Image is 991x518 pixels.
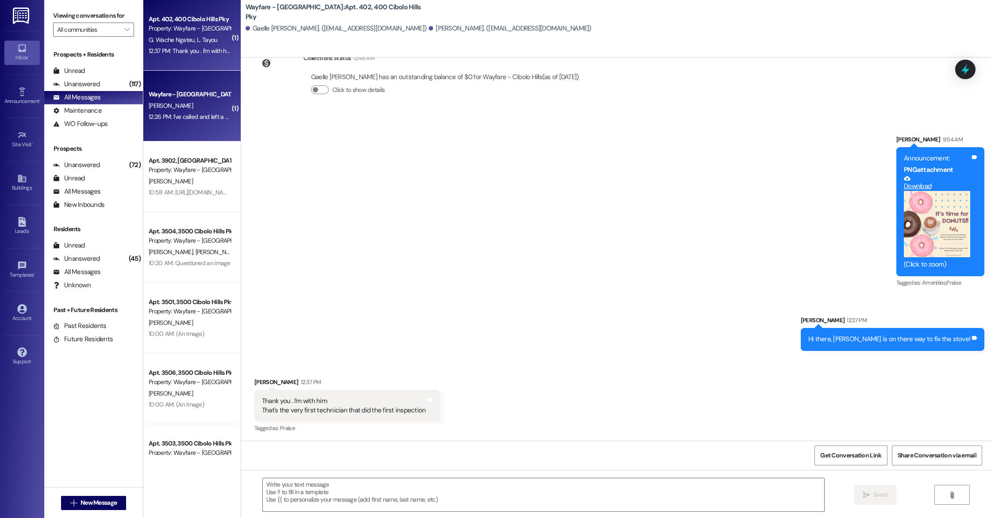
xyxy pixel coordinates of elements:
[949,491,955,499] i: 
[149,448,230,457] div: Property: Wayfare - [GEOGRAPHIC_DATA]
[904,260,970,269] div: (Click to zoom)
[149,330,204,338] div: 10:00 AM: (An Image)
[57,23,120,37] input: All communities
[149,439,230,448] div: Apt. 3503, 3500 Cibolo Hills Pky
[149,15,230,24] div: Apt. 402, 400 Cibolo Hills Pky
[898,451,976,460] span: Share Conversation via email
[195,248,239,256] span: [PERSON_NAME]
[4,301,40,325] a: Account
[149,177,193,185] span: [PERSON_NAME]
[854,485,897,505] button: Send
[61,496,127,510] button: New Message
[149,24,230,33] div: Property: Wayfare - [GEOGRAPHIC_DATA]
[53,160,100,170] div: Unanswered
[13,8,31,24] img: ResiDesk Logo
[808,335,970,344] div: Hi there, [PERSON_NAME] is on there way to fix the stove!
[892,446,982,465] button: Share Conversation via email
[53,241,85,250] div: Unread
[863,491,870,499] i: 
[53,254,100,263] div: Unanswered
[149,188,233,196] div: 10:58 AM: [URL][DOMAIN_NAME]
[197,36,217,44] span: L. Tayou
[39,97,41,103] span: •
[53,187,100,196] div: All Messages
[53,267,100,277] div: All Messages
[254,377,440,390] div: [PERSON_NAME]
[53,174,85,183] div: Unread
[332,85,384,95] label: Click to show details
[53,93,100,102] div: All Messages
[53,281,91,290] div: Unknown
[254,422,440,434] div: Tagged as:
[946,279,961,286] span: Praise
[44,144,143,153] div: Prospects
[149,36,197,44] span: G. Wache Ngateu
[896,276,984,289] div: Tagged as:
[149,248,196,256] span: [PERSON_NAME]
[81,498,117,507] span: New Message
[149,156,230,165] div: Apt. 3902, [GEOGRAPHIC_DATA]
[896,135,984,147] div: [PERSON_NAME]
[149,368,230,377] div: Apt. 3506, 3500 Cibolo Hills Pky
[124,26,129,33] i: 
[4,214,40,238] a: Leads
[53,200,104,209] div: New Inbounds
[149,90,230,99] div: Wayfare - [GEOGRAPHIC_DATA]
[904,191,970,257] button: Zoom image
[53,321,107,331] div: Past Residents
[801,316,984,328] div: [PERSON_NAME]
[149,297,230,307] div: Apt. 3501, 3500 Cibolo Hills Pky
[70,499,77,507] i: 
[53,119,108,129] div: WO Follow-ups
[149,319,193,327] span: [PERSON_NAME]
[820,451,881,460] span: Get Conversation Link
[149,113,338,121] div: 12:26 PM: I've called and left a message and sent a text, waiting for a reply.
[149,47,380,55] div: 12:37 PM: Thank you . I'm with him That's the very first technician that did the first inspection
[814,446,887,465] button: Get Conversation Link
[53,106,102,115] div: Maintenance
[246,3,423,22] b: Wayfare - [GEOGRAPHIC_DATA]: Apt. 402, 400 Cibolo Hills Pky
[53,66,85,76] div: Unread
[127,77,143,91] div: (117)
[44,50,143,59] div: Prospects + Residents
[149,400,204,408] div: 10:00 AM: (An Image)
[53,335,113,344] div: Future Residents
[53,80,100,89] div: Unanswered
[904,165,953,174] b: PNG attachment
[32,140,33,146] span: •
[4,128,40,152] a: Site Visit •
[922,279,947,286] span: Amenities ,
[4,41,40,65] a: Inbox
[873,490,887,499] span: Send
[941,135,963,144] div: 9:54 AM
[4,171,40,195] a: Buildings
[149,236,230,245] div: Property: Wayfare - [GEOGRAPHIC_DATA]
[4,258,40,282] a: Templates •
[246,24,426,33] div: Gaelle [PERSON_NAME]. ([EMAIL_ADDRESS][DOMAIN_NAME])
[429,24,592,33] div: [PERSON_NAME]. ([EMAIL_ADDRESS][DOMAIN_NAME])
[262,396,426,415] div: Thank you . I'm with him That's the very first technician that did the first inspection
[299,377,321,387] div: 12:37 PM
[149,307,230,316] div: Property: Wayfare - [GEOGRAPHIC_DATA]
[311,72,579,82] div: Gaelle [PERSON_NAME] has an outstanding balance of $0 for Wayfare - Cibolo Hills (as of [DATE])
[149,227,230,236] div: Apt. 3504, 3500 Cibolo Hills Pky
[53,9,134,23] label: Viewing conversations for
[44,305,143,315] div: Past + Future Residents
[149,102,193,110] span: [PERSON_NAME]
[149,165,230,175] div: Property: Wayfare - [GEOGRAPHIC_DATA]
[149,377,230,387] div: Property: Wayfare - [GEOGRAPHIC_DATA]
[127,158,143,172] div: (72)
[44,225,143,234] div: Residents
[149,389,193,397] span: [PERSON_NAME]
[149,259,230,267] div: 10:20 AM: Questioned an image
[127,252,143,266] div: (45)
[904,154,970,163] div: Announcement:
[280,424,295,432] span: Praise
[845,316,867,325] div: 12:27 PM
[351,53,374,63] div: 12:48 AM
[303,53,351,63] div: Collections Status
[4,345,40,369] a: Support
[34,270,35,277] span: •
[904,175,970,190] a: Download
